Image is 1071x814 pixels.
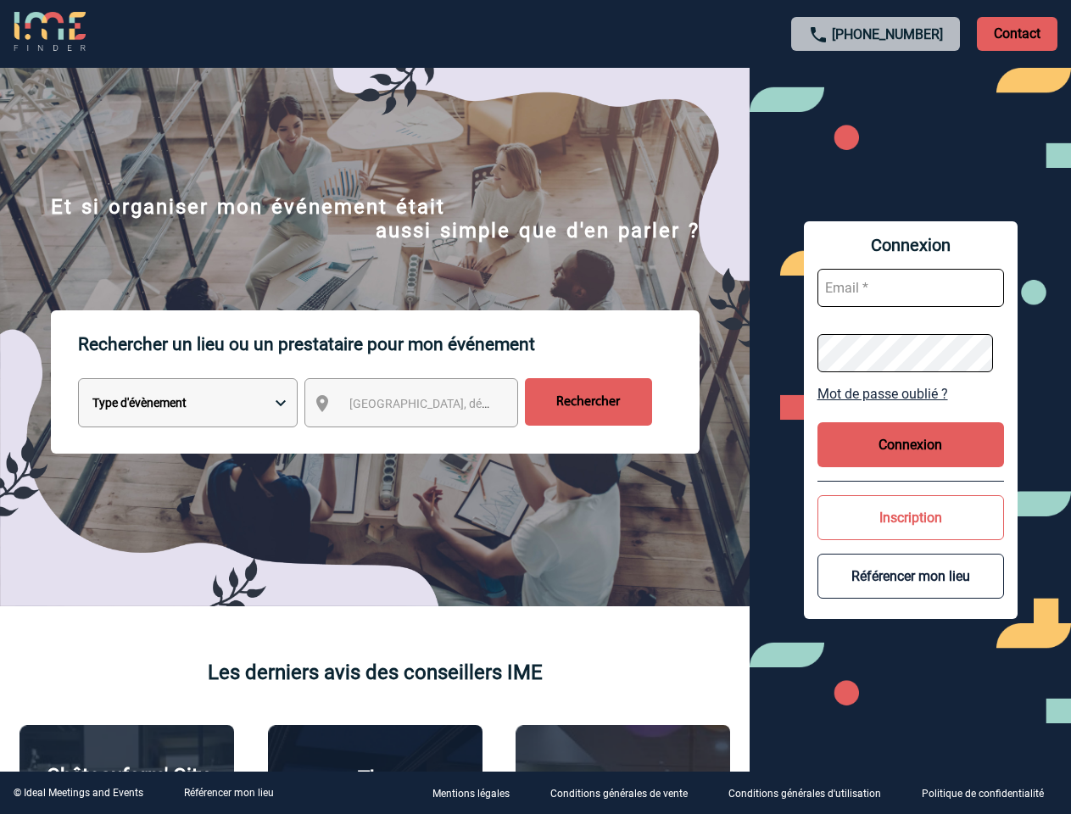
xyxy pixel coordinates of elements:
p: Châteauform' City [GEOGRAPHIC_DATA] [29,764,225,811]
button: Référencer mon lieu [817,554,1004,599]
span: Connexion [817,235,1004,255]
p: Politique de confidentialité [922,789,1044,800]
a: Conditions générales de vente [537,785,715,801]
p: Rechercher un lieu ou un prestataire pour mon événement [78,310,700,378]
a: [PHONE_NUMBER] [832,26,943,42]
p: Agence 2ISD [565,768,681,792]
span: [GEOGRAPHIC_DATA], département, région... [349,397,585,410]
a: Mot de passe oublié ? [817,386,1004,402]
a: Mentions légales [419,785,537,801]
button: Inscription [817,495,1004,540]
div: © Ideal Meetings and Events [14,787,143,799]
a: Référencer mon lieu [184,787,274,799]
button: Connexion [817,422,1004,467]
input: Rechercher [525,378,652,426]
img: call-24-px.png [808,25,828,45]
p: Mentions légales [432,789,510,800]
a: Conditions générales d'utilisation [715,785,908,801]
p: The [GEOGRAPHIC_DATA] [277,767,473,814]
a: Politique de confidentialité [908,785,1071,801]
p: Conditions générales de vente [550,789,688,800]
p: Conditions générales d'utilisation [728,789,881,800]
p: Contact [977,17,1057,51]
input: Email * [817,269,1004,307]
